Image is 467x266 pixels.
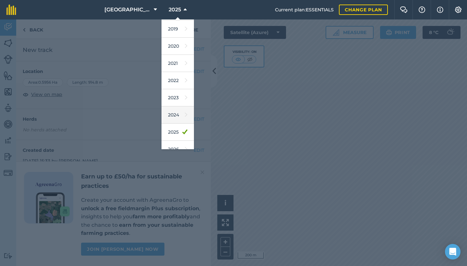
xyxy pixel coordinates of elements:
img: A question mark icon [418,6,426,13]
a: 2024 [162,106,194,124]
a: 2020 [162,38,194,55]
a: 2025 [162,124,194,141]
img: fieldmargin Logo [6,5,16,15]
a: 2022 [162,72,194,89]
a: 2021 [162,55,194,72]
img: svg+xml;base64,PHN2ZyB4bWxucz0iaHR0cDovL3d3dy53My5vcmcvMjAwMC9zdmciIHdpZHRoPSIxNyIgaGVpZ2h0PSIxNy... [437,6,443,14]
div: Open Intercom Messenger [445,244,461,260]
a: 2026 [162,141,194,158]
a: Change plan [339,5,388,15]
span: Current plan : ESSENTIALS [275,6,334,13]
a: 2019 [162,20,194,38]
a: 2023 [162,89,194,106]
span: 2025 [169,6,181,14]
img: Two speech bubbles overlapping with the left bubble in the forefront [400,6,408,13]
img: A cog icon [454,6,462,13]
span: [GEOGRAPHIC_DATA] [104,6,151,14]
